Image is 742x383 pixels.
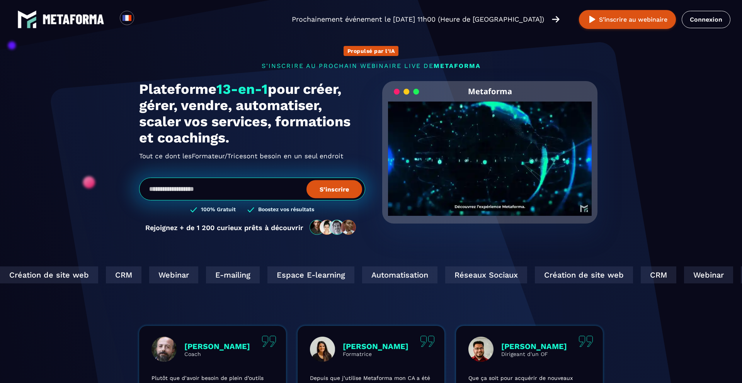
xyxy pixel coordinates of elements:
p: Rejoignez + de 1 200 curieux prêts à découvrir [145,224,303,232]
img: fr [122,13,132,23]
img: logo [17,10,37,29]
h3: Boostez vos résultats [258,206,314,214]
input: Search for option [141,15,146,24]
p: [PERSON_NAME] [343,342,408,351]
video: Your browser does not support the video tag. [388,102,592,203]
div: E-mailing [197,266,250,283]
span: METAFORMA [434,62,481,69]
span: 13-en-1 [216,81,268,97]
h2: Metaforma [468,81,512,102]
p: Dirigeant d'un OF [501,351,567,357]
div: Réseaux Sociaux [436,266,518,283]
img: quote [579,336,593,347]
p: [PERSON_NAME] [184,342,250,351]
img: play [587,15,597,24]
div: Espace E-learning [258,266,345,283]
span: Formateur/Trices [192,150,247,162]
img: checked [247,206,254,214]
div: Création de site web [526,266,624,283]
a: Connexion [682,11,730,28]
p: s'inscrire au prochain webinaire live de [139,62,603,69]
img: community-people [307,219,359,236]
p: Prochainement événement le [DATE] 11h00 (Heure de [GEOGRAPHIC_DATA]) [292,14,544,25]
img: checked [190,206,197,214]
img: profile [468,337,494,362]
img: quote [420,336,435,347]
button: S’inscrire [306,180,362,198]
h3: 100% Gratuit [201,206,236,214]
div: Webinar [675,266,724,283]
div: Webinar [140,266,189,283]
p: Formatrice [343,351,408,357]
p: [PERSON_NAME] [501,342,567,351]
div: Automatisation [353,266,428,283]
h1: Plateforme pour créer, gérer, vendre, automatiser, scaler vos services, formations et coachings. [139,81,365,146]
button: S’inscrire au webinaire [579,10,676,29]
img: profile [151,337,177,362]
p: Coach [184,351,250,357]
p: Propulsé par l'IA [347,48,395,54]
h2: Tout ce dont les ont besoin en un seul endroit [139,150,365,162]
img: arrow-right [552,15,560,24]
img: loading [394,88,419,95]
div: CRM [631,266,667,283]
img: logo [43,14,104,24]
div: Search for option [134,11,153,28]
div: CRM [97,266,132,283]
img: quote [262,336,276,347]
img: profile [310,337,335,362]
